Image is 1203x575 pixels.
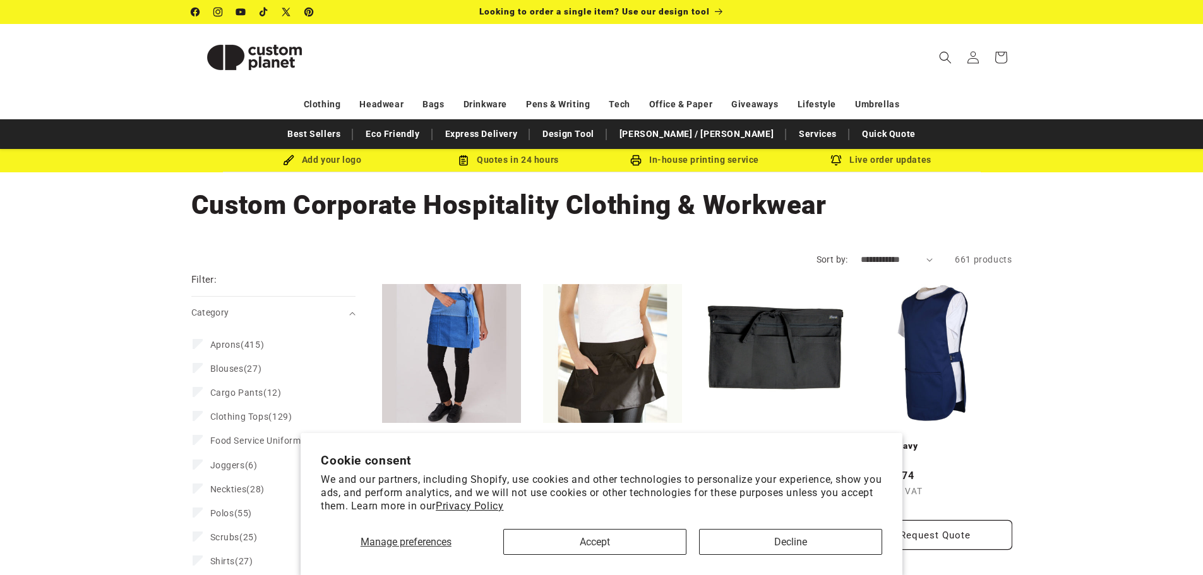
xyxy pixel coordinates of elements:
a: Tabard - Navy [858,441,1012,452]
a: Lifestyle [798,93,836,116]
a: Bags [422,93,444,116]
span: Scrubs [210,532,240,542]
label: Sort by: [817,254,848,264]
h2: Cookie consent [321,453,882,468]
span: Looking to order a single item? Use our design tool [479,6,710,16]
span: (25) [210,531,258,543]
span: (415) [210,339,265,350]
span: (27) [210,363,262,374]
span: Blouses [210,364,244,374]
img: Order updates [830,155,842,166]
span: Clothing Tops [210,412,269,422]
img: Brush Icon [283,155,294,166]
a: Eco Friendly [359,123,426,145]
span: (12) [210,387,282,398]
a: Best Sellers [281,123,347,145]
span: Cargo Pants [210,388,264,398]
button: Manage preferences [321,529,491,555]
span: Shirts [210,556,236,566]
a: Quick Quote [856,123,922,145]
a: Headwear [359,93,404,116]
a: Privacy Policy [436,500,503,512]
p: We and our partners, including Shopify, use cookies and other technologies to personalize your ex... [321,473,882,513]
span: Aprons [210,340,241,350]
h2: Filter: [191,273,217,287]
span: (6) [210,459,258,471]
img: Custom Planet [191,29,318,86]
span: (27) [210,555,253,567]
div: In-house printing service [602,152,788,168]
a: Drinkware [464,93,507,116]
button: Accept [503,529,686,555]
a: Pens & Writing [526,93,590,116]
span: (129) [210,411,292,422]
: Request Quote [858,520,1012,550]
button: Decline [699,529,882,555]
div: Live order updates [788,152,974,168]
a: Tech [609,93,630,116]
a: Custom Planet [186,24,322,90]
a: [PERSON_NAME] / [PERSON_NAME] [613,123,780,145]
span: 661 products [955,254,1012,264]
a: Umbrellas [855,93,899,116]
a: Giveaways [731,93,778,116]
span: Joggers [210,460,245,470]
a: Services [793,123,843,145]
summary: Category (0 selected) [191,297,356,329]
span: (34) [210,435,324,446]
a: Office & Paper [649,93,712,116]
span: (55) [210,507,252,519]
a: Express Delivery [439,123,524,145]
span: (28) [210,483,265,495]
span: Category [191,307,229,317]
div: Quotes in 24 hours [416,152,602,168]
img: Order Updates Icon [458,155,469,166]
span: Polos [210,508,234,518]
img: In-house printing [630,155,642,166]
span: Manage preferences [361,536,452,548]
summary: Search [931,44,959,71]
span: Neckties [210,484,247,494]
a: Clothing [304,93,341,116]
a: Design Tool [536,123,601,145]
span: Food Service Uniforms [210,436,306,446]
h1: Custom Corporate Hospitality Clothing & Workwear [191,188,1012,222]
div: Add your logo [229,152,416,168]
